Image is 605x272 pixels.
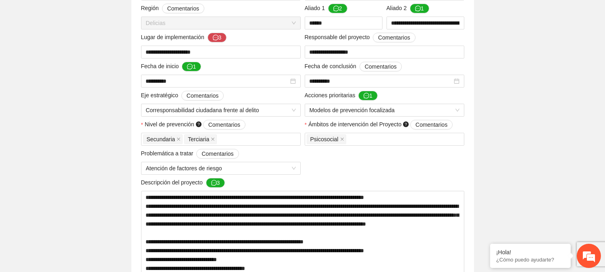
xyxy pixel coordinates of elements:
[307,134,346,144] span: Psicosocial
[410,4,429,13] button: Aliado 2
[132,4,152,23] div: Minimizar ventana de chat en vivo
[203,120,245,130] button: Nivel de prevención question-circle
[496,249,565,255] div: ¡Hola!
[208,120,240,129] span: Comentarios
[196,121,202,127] span: question-circle
[415,6,421,12] span: message
[4,184,154,212] textarea: Escriba su mensaje y pulse “Intro”
[42,41,135,52] div: Chatee con nosotros ahora
[333,6,339,12] span: message
[196,149,239,159] button: Problemática a tratar
[141,178,225,188] span: Descripción del proyecto
[141,33,227,42] span: Lugar de implementación
[305,33,416,42] span: Responsable del proyecto
[184,134,217,144] span: Terciaria
[360,62,402,71] button: Fecha de conclusión
[146,104,296,116] span: Corresponsabilidad ciudadana frente al delito
[202,149,233,158] span: Comentarios
[365,62,397,71] span: Comentarios
[187,64,193,70] span: message
[187,91,218,100] span: Comentarios
[305,91,378,100] span: Acciones prioritarias
[211,137,215,141] span: close
[146,162,296,174] span: Atención de factores de riesgo
[340,137,344,141] span: close
[373,33,415,42] button: Responsable del proyecto
[141,149,239,159] span: Problemática a tratar
[308,120,453,130] span: Ámbitos de intervención del Proyecto
[358,91,378,100] button: Acciones prioritarias
[305,4,347,13] span: Aliado 1
[410,120,453,130] button: Ámbitos de intervención del Proyecto question-circle
[211,180,217,186] span: message
[167,4,199,13] span: Comentarios
[147,135,175,144] span: Secundaria
[496,257,565,263] p: ¿Cómo puedo ayudarte?
[47,90,111,171] span: Estamos en línea.
[387,4,429,13] span: Aliado 2
[181,91,224,100] button: Eje estratégico
[328,4,347,13] button: Aliado 1
[141,91,224,100] span: Eje estratégico
[305,62,402,71] span: Fecha de conclusión
[141,62,202,71] span: Fecha de inicio
[146,17,296,29] span: Delicias
[208,33,227,42] button: Lugar de implementación
[364,93,369,99] span: message
[206,178,225,188] button: Descripción del proyecto
[403,121,409,127] span: question-circle
[188,135,209,144] span: Terciaria
[182,62,201,71] button: Fecha de inicio
[416,120,447,129] span: Comentarios
[143,134,183,144] span: Secundaria
[141,4,205,13] span: Región
[213,35,218,41] span: message
[310,135,339,144] span: Psicosocial
[378,33,410,42] span: Comentarios
[310,104,459,116] span: Modelos de prevención focalizada
[177,137,181,141] span: close
[162,4,204,13] button: Región
[145,120,245,130] span: Nivel de prevención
